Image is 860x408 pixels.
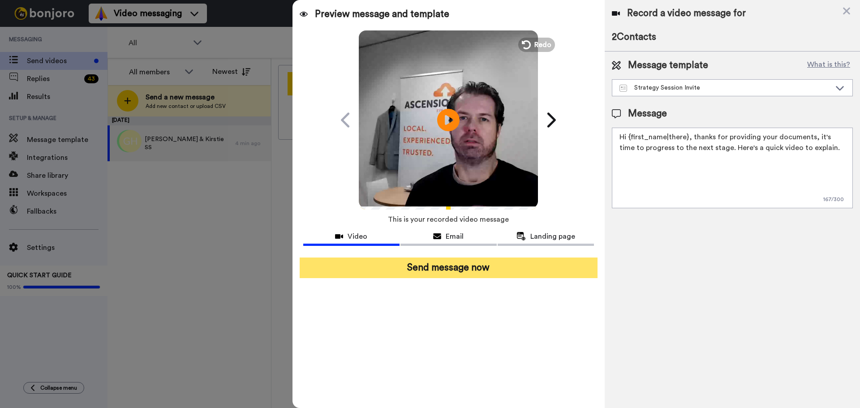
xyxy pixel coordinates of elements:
button: Send message now [300,258,598,278]
textarea: Hi {first_name|there}, thanks for providing your documents, it's time to progress to the next sta... [612,128,853,208]
span: Email [446,231,464,242]
div: Strategy Session Invite [619,83,831,92]
span: Message template [628,59,708,72]
img: Message-temps.svg [619,85,627,92]
span: Message [628,107,667,120]
button: What is this? [804,59,853,72]
span: Landing page [530,231,575,242]
span: This is your recorded video message [388,210,509,229]
span: Video [348,231,367,242]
